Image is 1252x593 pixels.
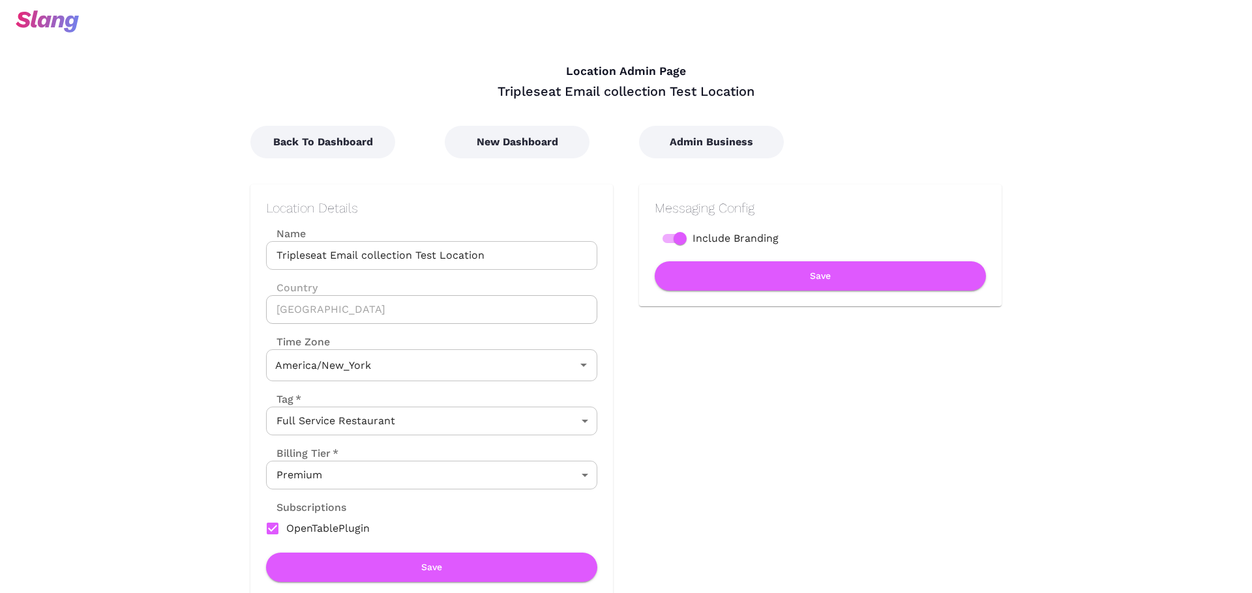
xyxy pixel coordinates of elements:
[266,280,597,295] label: Country
[16,10,79,33] img: svg+xml;base64,PHN2ZyB3aWR0aD0iOTciIGhlaWdodD0iMzQiIHZpZXdCb3g9IjAgMCA5NyAzNCIgZmlsbD0ibm9uZSIgeG...
[266,392,301,407] label: Tag
[266,334,597,349] label: Time Zone
[266,500,346,515] label: Subscriptions
[266,226,597,241] label: Name
[639,126,784,158] button: Admin Business
[574,356,593,374] button: Open
[693,231,779,246] span: Include Branding
[639,136,784,148] a: Admin Business
[266,553,597,582] button: Save
[445,126,589,158] button: New Dashboard
[266,407,597,435] div: Full Service Restaurant
[266,461,597,489] div: Premium
[266,200,597,216] h2: Location Details
[266,446,338,461] label: Billing Tier
[655,261,986,291] button: Save
[250,136,395,148] a: Back To Dashboard
[655,200,986,216] h2: Messaging Config
[445,136,589,148] a: New Dashboard
[250,126,395,158] button: Back To Dashboard
[250,65,1002,79] h4: Location Admin Page
[250,83,1002,100] div: Tripleseat Email collection Test Location
[286,521,370,536] span: OpenTablePlugin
